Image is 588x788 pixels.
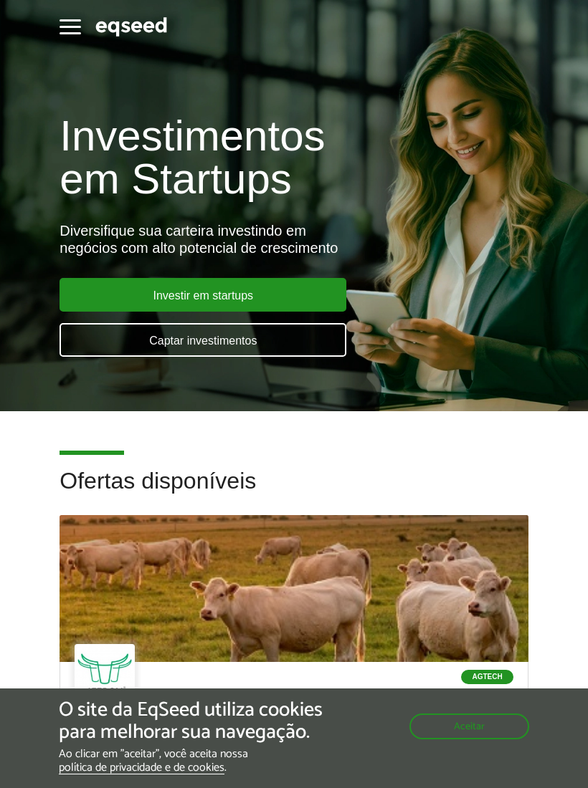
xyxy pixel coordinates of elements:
[59,762,224,774] a: política de privacidade e de cookies
[59,699,341,744] h5: O site da EqSeed utiliza cookies para melhorar sua navegação.
[60,222,528,256] div: Diversifique sua carteira investindo em negócios com alto potencial de crescimento
[59,747,341,774] p: Ao clicar em "aceitar", você aceita nossa .
[60,278,346,312] a: Investir em startups
[95,15,167,39] img: EqSeed
[60,469,528,515] h2: Ofertas disponíveis
[461,670,513,684] p: Agtech
[60,323,346,357] a: Captar investimentos
[60,115,528,201] h1: Investimentos em Startups
[409,713,529,739] button: Aceitar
